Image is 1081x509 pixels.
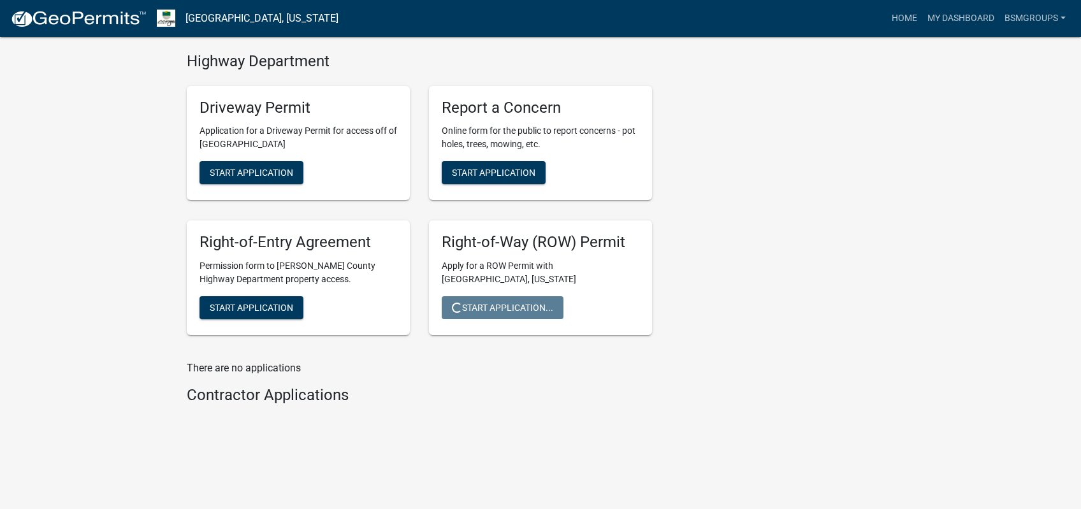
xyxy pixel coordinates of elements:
h5: Driveway Permit [200,99,397,117]
a: BSMGroups [999,6,1071,31]
span: Start Application [452,168,535,178]
p: Application for a Driveway Permit for access off of [GEOGRAPHIC_DATA] [200,124,397,151]
a: [GEOGRAPHIC_DATA], [US_STATE] [185,8,338,29]
a: My Dashboard [922,6,999,31]
button: Start Application... [442,296,563,319]
p: There are no applications [187,361,652,376]
p: Online form for the public to report concerns - pot holes, trees, mowing, etc. [442,124,639,151]
img: Morgan County, Indiana [157,10,175,27]
button: Start Application [200,161,303,184]
h4: Highway Department [187,52,652,71]
span: Start Application... [452,303,553,313]
wm-workflow-list-section: Contractor Applications [187,386,652,410]
span: Start Application [210,168,293,178]
a: Home [887,6,922,31]
span: Start Application [210,303,293,313]
button: Start Application [442,161,546,184]
p: Apply for a ROW Permit with [GEOGRAPHIC_DATA], [US_STATE] [442,259,639,286]
h5: Right-of-Way (ROW) Permit [442,233,639,252]
p: Permission form to [PERSON_NAME] County Highway Department property access. [200,259,397,286]
button: Start Application [200,296,303,319]
h5: Report a Concern [442,99,639,117]
h5: Right-of-Entry Agreement [200,233,397,252]
h4: Contractor Applications [187,386,652,405]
